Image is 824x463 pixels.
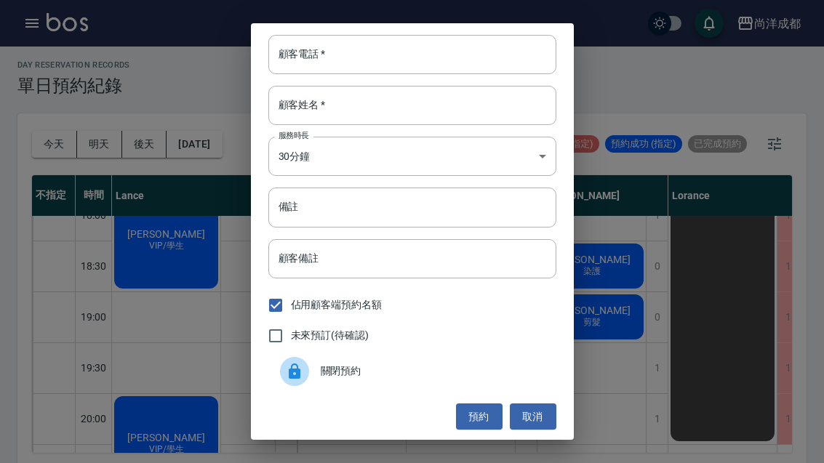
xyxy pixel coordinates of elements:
[456,403,503,430] button: 預約
[321,363,545,379] span: 關閉預約
[291,328,369,343] span: 未來預訂(待確認)
[268,137,556,176] div: 30分鐘
[268,351,556,392] div: 關閉預約
[291,297,383,313] span: 佔用顧客端預約名額
[279,130,309,141] label: 服務時長
[510,403,556,430] button: 取消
